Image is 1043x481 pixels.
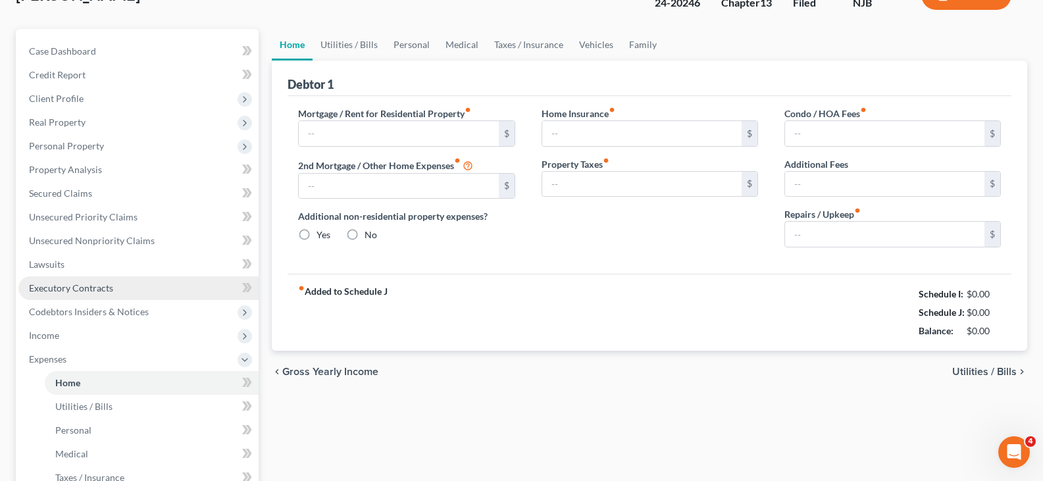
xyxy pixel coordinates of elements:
[55,424,91,436] span: Personal
[603,157,609,164] i: fiber_manual_record
[621,29,665,61] a: Family
[45,395,259,418] a: Utilities / Bills
[854,207,861,214] i: fiber_manual_record
[45,371,259,395] a: Home
[272,367,282,377] i: chevron_left
[952,367,1017,377] span: Utilities / Bills
[29,69,86,80] span: Credit Report
[18,205,259,229] a: Unsecured Priority Claims
[785,121,984,146] input: --
[18,229,259,253] a: Unsecured Nonpriority Claims
[499,174,515,199] div: $
[29,164,102,175] span: Property Analysis
[984,222,1000,247] div: $
[18,39,259,63] a: Case Dashboard
[784,207,861,221] label: Repairs / Upkeep
[784,107,867,120] label: Condo / HOA Fees
[952,367,1027,377] button: Utilities / Bills chevron_right
[29,211,138,222] span: Unsecured Priority Claims
[998,436,1030,468] iframe: Intercom live chat
[55,448,88,459] span: Medical
[55,377,80,388] span: Home
[55,401,113,412] span: Utilities / Bills
[299,121,498,146] input: --
[298,209,515,223] label: Additional non-residential property expenses?
[298,107,471,120] label: Mortgage / Rent for Residential Property
[609,107,615,113] i: fiber_manual_record
[499,121,515,146] div: $
[288,76,334,92] div: Debtor 1
[742,121,757,146] div: $
[29,330,59,341] span: Income
[860,107,867,113] i: fiber_manual_record
[282,367,378,377] span: Gross Yearly Income
[919,307,965,318] strong: Schedule J:
[438,29,486,61] a: Medical
[542,157,609,171] label: Property Taxes
[29,188,92,199] span: Secured Claims
[29,93,84,104] span: Client Profile
[18,63,259,87] a: Credit Report
[1025,436,1036,447] span: 4
[29,282,113,293] span: Executory Contracts
[29,353,66,365] span: Expenses
[542,172,742,197] input: --
[785,222,984,247] input: --
[919,325,954,336] strong: Balance:
[785,172,984,197] input: --
[742,172,757,197] div: $
[298,285,305,291] i: fiber_manual_record
[784,157,848,171] label: Additional Fees
[454,157,461,164] i: fiber_manual_record
[465,107,471,113] i: fiber_manual_record
[967,324,1002,338] div: $0.00
[967,288,1002,301] div: $0.00
[18,276,259,300] a: Executory Contracts
[272,367,378,377] button: chevron_left Gross Yearly Income
[272,29,313,61] a: Home
[298,285,388,340] strong: Added to Schedule J
[984,172,1000,197] div: $
[298,157,473,173] label: 2nd Mortgage / Other Home Expenses
[45,442,259,466] a: Medical
[542,107,615,120] label: Home Insurance
[571,29,621,61] a: Vehicles
[299,174,498,199] input: --
[967,306,1002,319] div: $0.00
[919,288,963,299] strong: Schedule I:
[18,158,259,182] a: Property Analysis
[29,45,96,57] span: Case Dashboard
[45,418,259,442] a: Personal
[317,228,330,241] label: Yes
[313,29,386,61] a: Utilities / Bills
[29,235,155,246] span: Unsecured Nonpriority Claims
[365,228,377,241] label: No
[1017,367,1027,377] i: chevron_right
[29,140,104,151] span: Personal Property
[29,259,64,270] span: Lawsuits
[542,121,742,146] input: --
[29,116,86,128] span: Real Property
[984,121,1000,146] div: $
[486,29,571,61] a: Taxes / Insurance
[18,253,259,276] a: Lawsuits
[386,29,438,61] a: Personal
[18,182,259,205] a: Secured Claims
[29,306,149,317] span: Codebtors Insiders & Notices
